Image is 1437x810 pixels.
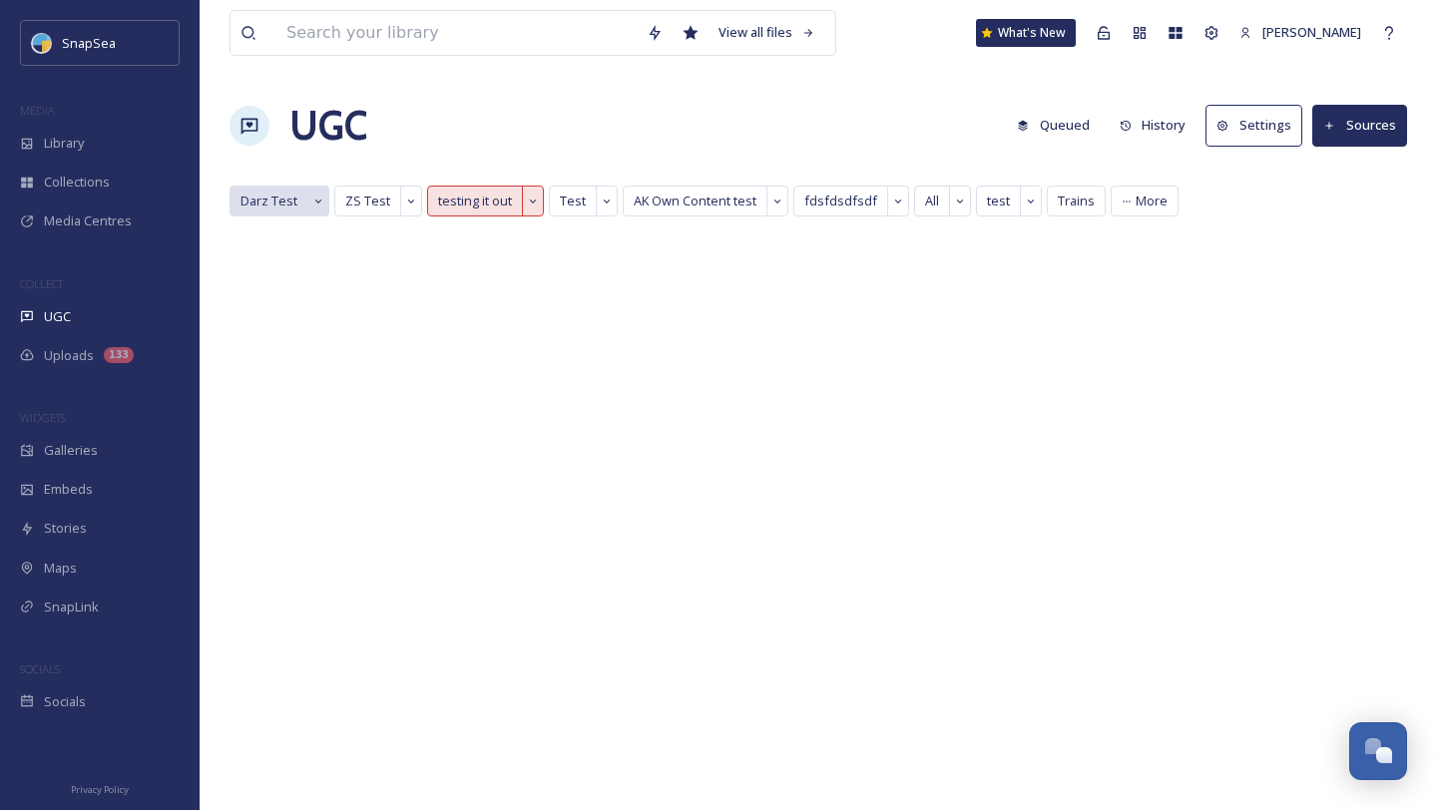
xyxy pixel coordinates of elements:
[560,192,586,210] span: Test
[1110,106,1206,145] a: History
[709,13,825,52] a: View all files
[1312,105,1407,146] button: Sources
[44,559,77,578] span: Maps
[1205,105,1302,146] button: Settings
[44,346,94,365] span: Uploads
[44,307,71,326] span: UGC
[104,347,134,363] div: 133
[804,192,877,210] span: fdsfdsdfsdf
[44,173,110,192] span: Collections
[20,661,60,676] span: SOCIALS
[976,19,1076,47] a: What's New
[62,34,116,52] span: SnapSea
[345,192,390,210] span: ZS Test
[1136,192,1168,210] span: More
[1058,192,1095,210] span: Trains
[20,410,66,425] span: WIDGETS
[1007,106,1100,145] button: Queued
[71,776,129,800] a: Privacy Policy
[1349,722,1407,780] button: Open Chat
[20,276,63,291] span: COLLECT
[44,519,87,538] span: Stories
[44,211,132,230] span: Media Centres
[44,441,98,460] span: Galleries
[987,192,1010,210] span: test
[1229,13,1371,52] a: [PERSON_NAME]
[44,134,84,153] span: Library
[44,480,93,499] span: Embeds
[240,192,297,210] span: Darz Test
[44,692,86,711] span: Socials
[634,192,756,210] span: AK Own Content test
[1205,105,1312,146] a: Settings
[20,103,55,118] span: MEDIA
[71,783,129,796] span: Privacy Policy
[1262,23,1361,41] span: [PERSON_NAME]
[1007,106,1110,145] a: Queued
[32,33,52,53] img: snapsea-logo.png
[1110,106,1197,145] button: History
[44,598,99,616] span: SnapLink
[925,192,939,210] span: All
[289,96,367,156] a: UGC
[438,192,512,210] span: testing it out
[276,11,637,55] input: Search your library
